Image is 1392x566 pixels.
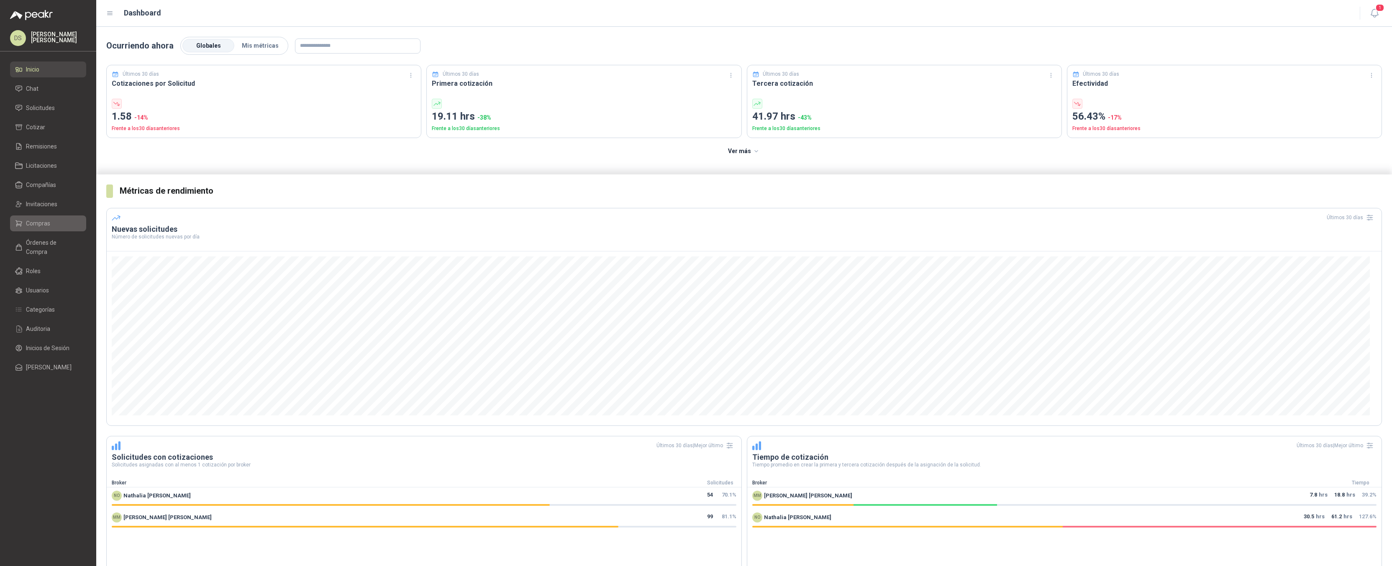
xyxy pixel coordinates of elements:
p: Número de solicitudes nuevas por día [112,234,1377,239]
a: Compras [10,215,86,231]
span: -38 % [477,114,491,121]
div: Últimos 30 días | Mejor último [1297,439,1377,452]
div: MM [112,512,122,522]
h3: Nuevas solicitudes [112,224,1377,234]
p: Últimos 30 días [123,70,159,78]
span: 70.1 % [722,492,736,498]
a: [PERSON_NAME] [10,359,86,375]
a: Invitaciones [10,196,86,212]
div: Últimos 30 días | Mejor último [656,439,736,452]
span: 61.2 [1331,512,1342,522]
span: Usuarios [26,286,49,295]
span: Remisiones [26,142,57,151]
p: Ocurriendo ahora [106,39,174,52]
p: Últimos 30 días [443,70,479,78]
span: 99 [707,512,713,522]
span: [PERSON_NAME] [26,363,72,372]
a: Inicio [10,61,86,77]
h3: Efectividad [1072,78,1377,89]
div: MM [752,491,762,501]
p: 19.11 hrs [432,109,736,125]
a: Solicitudes [10,100,86,116]
a: Cotizar [10,119,86,135]
h3: Cotizaciones por Solicitud [112,78,416,89]
span: Roles [26,266,41,276]
p: Últimos 30 días [763,70,799,78]
div: Tiempo [1340,479,1382,487]
span: Compañías [26,180,56,190]
a: Auditoria [10,321,86,337]
div: Broker [107,479,700,487]
span: -17 % [1108,114,1122,121]
p: Frente a los 30 días anteriores [752,125,1056,133]
a: Compañías [10,177,86,193]
p: Últimos 30 días [1083,70,1119,78]
span: 127.6 % [1359,513,1377,520]
span: -14 % [134,114,148,121]
p: hrs [1334,491,1355,501]
button: 1 [1367,6,1382,21]
p: hrs [1310,491,1328,501]
div: DS [10,30,26,46]
a: Inicios de Sesión [10,340,86,356]
h3: Primera cotización [432,78,736,89]
p: Tiempo promedio en crear la primera y tercera cotización después de la asignación de la solicitud. [752,462,1377,467]
span: Globales [196,42,221,49]
div: Broker [747,479,1340,487]
p: hrs [1331,512,1352,522]
span: 18.8 [1334,491,1345,501]
span: -43 % [798,114,812,121]
h3: Métricas de rendimiento [120,184,1382,197]
span: 1 [1375,4,1384,12]
span: Nathalia [PERSON_NAME] [764,513,831,522]
span: Compras [26,219,50,228]
span: [PERSON_NAME] [PERSON_NAME] [123,513,212,522]
a: Categorías [10,302,86,318]
span: Mis métricas [242,42,279,49]
a: Licitaciones [10,158,86,174]
a: Órdenes de Compra [10,235,86,260]
p: [PERSON_NAME] [PERSON_NAME] [31,31,86,43]
img: Logo peakr [10,10,53,20]
span: Categorías [26,305,55,314]
h3: Solicitudes con cotizaciones [112,452,736,462]
span: 30.5 [1304,512,1314,522]
p: 41.97 hrs [752,109,1056,125]
div: NO [112,491,122,501]
p: 1.58 [112,109,416,125]
p: hrs [1304,512,1325,522]
span: Inicio [26,65,39,74]
h1: Dashboard [124,7,161,19]
button: Ver más [723,143,765,160]
span: 39.2 % [1362,492,1377,498]
span: Inicios de Sesión [26,343,69,353]
a: Roles [10,263,86,279]
span: Solicitudes [26,103,55,113]
span: Invitaciones [26,200,57,209]
span: [PERSON_NAME] [PERSON_NAME] [764,492,852,500]
a: Remisiones [10,138,86,154]
span: 54 [707,491,713,501]
p: Frente a los 30 días anteriores [112,125,416,133]
h3: Tercera cotización [752,78,1056,89]
span: Auditoria [26,324,50,333]
h3: Tiempo de cotización [752,452,1377,462]
p: Frente a los 30 días anteriores [1072,125,1377,133]
span: Nathalia [PERSON_NAME] [123,492,191,500]
p: Solicitudes asignadas con al menos 1 cotización por broker [112,462,736,467]
a: Chat [10,81,86,97]
p: 56.43% [1072,109,1377,125]
span: 81.1 % [722,513,736,520]
a: Usuarios [10,282,86,298]
div: NO [752,512,762,522]
span: Órdenes de Compra [26,238,78,256]
p: Frente a los 30 días anteriores [432,125,736,133]
div: Últimos 30 días [1327,211,1377,224]
div: Solicitudes [700,479,741,487]
span: 7.8 [1310,491,1317,501]
span: Cotizar [26,123,45,132]
span: Chat [26,84,38,93]
span: Licitaciones [26,161,57,170]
